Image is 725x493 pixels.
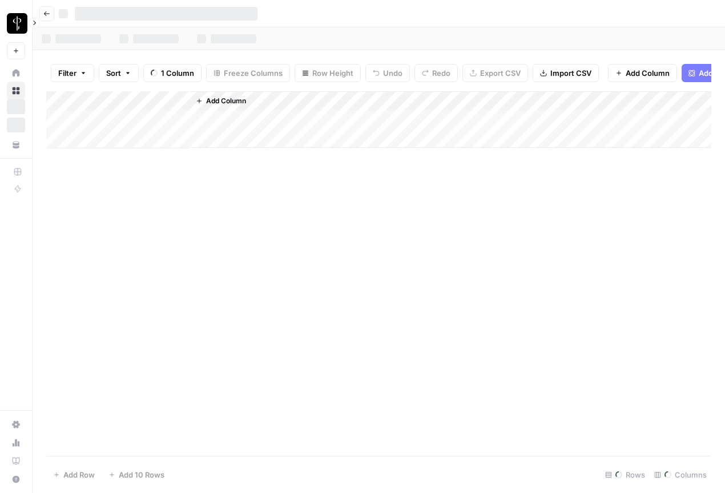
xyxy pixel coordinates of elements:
button: Help + Support [7,470,25,488]
div: Columns [650,466,711,484]
button: Redo [414,64,458,82]
button: Row Height [295,64,361,82]
button: Add 10 Rows [102,466,171,484]
span: Undo [383,67,402,79]
span: Sort [106,67,121,79]
button: Workspace: LP Production Workloads [7,9,25,38]
button: Filter [51,64,94,82]
span: Add 10 Rows [119,469,164,480]
span: 1 Column [161,67,194,79]
span: Row Height [312,67,353,79]
button: Sort [99,64,139,82]
a: Your Data [7,136,25,154]
span: Add Column [626,67,670,79]
span: Freeze Columns [224,67,283,79]
button: Add Column [191,94,251,108]
button: Freeze Columns [206,64,290,82]
span: Redo [432,67,450,79]
img: LP Production Workloads Logo [7,13,27,34]
button: Import CSV [533,64,599,82]
a: Home [7,64,25,82]
span: Add Row [63,469,95,480]
div: Rows [601,466,650,484]
button: Export CSV [462,64,528,82]
button: 1 Column [143,64,202,82]
span: Import CSV [550,67,591,79]
a: Settings [7,415,25,434]
a: Browse [7,82,25,100]
span: Filter [58,67,76,79]
button: Add Column [608,64,677,82]
span: Export CSV [480,67,521,79]
a: Learning Hub [7,452,25,470]
button: Undo [365,64,410,82]
a: Usage [7,434,25,452]
button: Add Row [46,466,102,484]
span: Add Column [206,96,246,106]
